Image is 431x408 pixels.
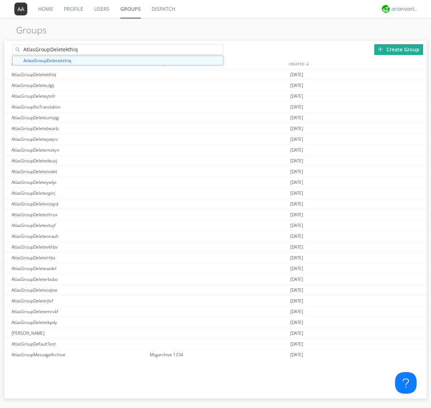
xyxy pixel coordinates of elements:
div: AtlasGroupDeleteulgij [10,80,148,91]
span: [DATE] [290,296,303,306]
img: 29d36aed6fa347d5a1537e7736e6aa13 [382,5,390,13]
div: CREATED [287,59,427,69]
div: [PERSON_NAME] [10,328,148,338]
a: AtlasGroupNoTranslation[DATE] [4,102,427,112]
div: AtlasGroupDeletemskyn [10,145,148,155]
span: [DATE] [290,349,303,360]
img: plus.svg [378,47,383,52]
a: AtlasGroupDeletelrtbs[DATE] [4,252,427,263]
span: [DATE] [290,134,303,145]
span: [DATE] [290,285,303,296]
div: AtlasGroupDeleterbsbo [10,274,148,284]
span: [DATE] [290,91,303,102]
span: [DATE] [290,80,303,91]
a: AtlasGroupDeletepaqro[DATE] [4,134,427,145]
img: 373638.png [14,3,27,15]
span: [DATE] [290,339,303,349]
a: AtlasGroupDeletemskyn[DATE] [4,145,427,156]
a: AtlasGroupDeleteytofr[DATE] [4,91,427,102]
span: [DATE] [290,220,303,231]
a: AtlasGroupDeleteoxdvt[DATE] [4,166,427,177]
span: [DATE] [290,123,303,134]
a: [PERSON_NAME][DATE] [4,328,427,339]
div: AtlasGroupDeleteijlvf [10,296,148,306]
a: AtlasGroupDeletexoqyd[DATE] [4,199,427,209]
div: AtlasGroupDeletemcvkf [10,306,148,317]
div: AtlasGroupDeletextvyf [10,220,148,231]
div: AtlasGroupDeleteoqtxe [10,285,148,295]
div: AtlasGroupNoTranslation [10,102,148,112]
div: AtlasGroupMessageArchive [10,349,148,360]
span: [DATE] [290,306,303,317]
a: AtlasGroupDeleteshrux[DATE] [4,209,427,220]
div: AtlasGroupDeletetkpdy [10,317,148,328]
a: AtlasGroupDeletetkpdy[DATE] [4,317,427,328]
a: AtlasGroupDeleteoqtxe[DATE] [4,285,427,296]
div: AtlasGroupDefaultTest [10,339,148,349]
a: AtlasGroupDeleteonauh[DATE] [4,231,427,242]
div: AtlasGroupDeleteoxdvt [10,166,148,177]
span: [DATE] [290,199,303,209]
a: AtlasGroupDeletemcvkf[DATE] [4,306,427,317]
a: AtlasGroupDeletedeuvj[DATE] [4,156,427,166]
div: AtlasGroupDeleteumjqg [10,112,148,123]
div: AtlasGroupDeletexoqyd [10,199,148,209]
a: AtlasGroupDefaultTest[DATE] [4,339,427,349]
div: AtlasGroupDeletevkhbv [10,242,148,252]
strong: AtlasGroupDeletekthiq [23,57,71,64]
span: [DATE] [290,274,303,285]
span: [DATE] [290,166,303,177]
div: AtlasGroupDeletebwarb [10,123,148,134]
div: AtlasGroupDeleteshrux [10,209,148,220]
span: [DATE] [290,317,303,328]
span: [DATE] [290,328,303,339]
div: orionvontas+atlas+automation+org2 [391,5,418,13]
div: AtlasGroupDeleteywlpi [10,177,148,187]
div: AtlasGroupDeletedeuvj [10,156,148,166]
div: AtlasGroupDeleteonauh [10,231,148,241]
div: AtlasGroupDeletelrtbs [10,252,148,263]
a: AtlasGroupDeleteqpirj[DATE] [4,188,427,199]
a: AtlasGroupDeletextvyf[DATE] [4,220,427,231]
div: AtlasGroupDeleteytofr [10,91,148,101]
div: AtlasGroupDeleteazdvl [10,263,148,274]
span: [DATE] [290,231,303,242]
div: Create Group [374,44,423,55]
span: [DATE] [290,263,303,274]
div: AtlasGroupDeletepaqro [10,134,148,144]
div: Msgarchive 1234 [148,349,288,360]
a: AtlasGroupDeleteumjqg[DATE] [4,112,427,123]
div: AtlasGroupDeletekthiq [10,69,148,80]
span: [DATE] [290,242,303,252]
a: AtlasGroupDeleteulgij[DATE] [4,80,427,91]
span: [DATE] [290,177,303,188]
span: [DATE] [290,102,303,112]
div: AtlasGroupDeleteqpirj [10,188,148,198]
span: [DATE] [290,188,303,199]
span: [DATE] [290,112,303,123]
input: Search groups [12,44,223,55]
a: AtlasGroupDeleteijlvf[DATE] [4,296,427,306]
a: AtlasGroupDeletekthiq[DATE] [4,69,427,80]
span: [DATE] [290,209,303,220]
a: AtlasGroupDeleterbsbo[DATE] [4,274,427,285]
a: AtlasGroupDeletebwarb[DATE] [4,123,427,134]
span: [DATE] [290,252,303,263]
span: [DATE] [290,69,303,80]
a: AtlasGroupMessageArchiveMsgarchive 1234[DATE] [4,349,427,360]
div: GROUPS [10,59,146,69]
a: AtlasGroupDeleteazdvl[DATE] [4,263,427,274]
iframe: Toggle Customer Support [395,372,417,394]
span: [DATE] [290,145,303,156]
a: AtlasGroupDeletevkhbv[DATE] [4,242,427,252]
a: AtlasGroupDeleteywlpi[DATE] [4,177,427,188]
span: [DATE] [290,156,303,166]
